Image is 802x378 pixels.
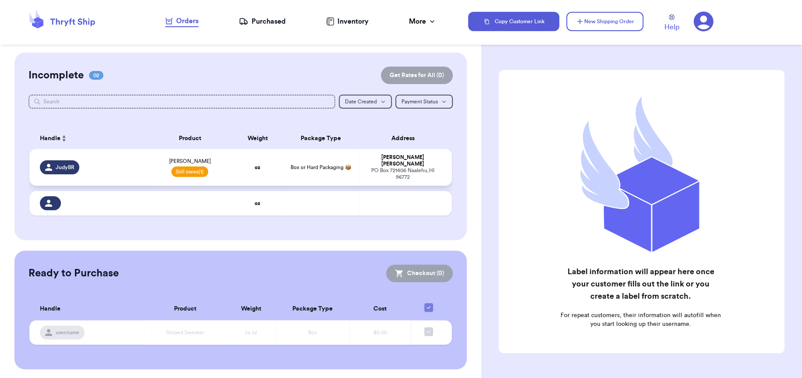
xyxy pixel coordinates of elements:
[308,330,317,335] span: Box
[171,166,208,177] span: Still owes (1)
[28,95,335,109] input: Search
[339,95,392,109] button: Date Created
[255,165,260,170] strong: oz
[165,16,199,26] div: Orders
[56,329,79,336] span: username
[239,16,286,27] a: Purchased
[255,201,260,206] strong: oz
[566,12,643,31] button: New Shipping Order
[364,154,441,167] div: [PERSON_NAME] [PERSON_NAME]
[166,330,204,335] span: Striped Sweater
[40,134,60,143] span: Handle
[359,128,452,149] th: Address
[664,22,679,32] span: Help
[401,99,438,104] span: Payment Status
[169,158,211,165] span: [PERSON_NAME]
[276,298,349,320] th: Package Type
[245,330,257,335] span: xx oz
[560,265,722,302] h2: Label information will appear here once your customer fills out the link or you create a label fr...
[28,266,119,280] h2: Ready to Purchase
[56,164,74,171] span: JudyBR
[60,133,67,144] button: Sort ascending
[373,330,387,335] span: $0.00
[40,304,60,314] span: Handle
[664,14,679,32] a: Help
[381,67,453,84] button: Get Rates for All (0)
[468,12,559,31] button: Copy Customer Link
[144,298,226,320] th: Product
[232,128,283,149] th: Weight
[226,298,275,320] th: Weight
[283,128,359,149] th: Package Type
[28,68,84,82] h2: Incomplete
[148,128,232,149] th: Product
[349,298,411,320] th: Cost
[560,311,722,329] p: For repeat customers, their information will autofill when you start looking up their username.
[409,16,436,27] div: More
[326,16,369,27] a: Inventory
[165,16,199,27] a: Orders
[386,265,453,282] button: Checkout (0)
[291,165,351,170] span: Box or Hard Packaging 📦
[395,95,453,109] button: Payment Status
[364,167,441,180] div: PO Box 721406 Naalehu , HI 96772
[89,71,103,80] span: 02
[345,99,377,104] span: Date Created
